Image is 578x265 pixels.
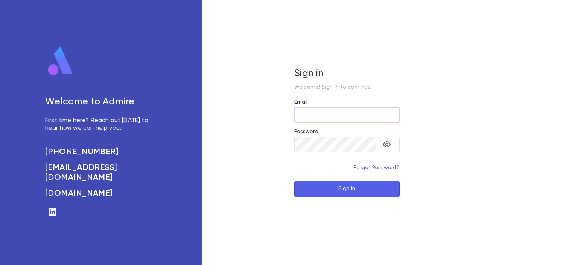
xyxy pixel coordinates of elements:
[379,137,394,152] button: toggle password visibility
[294,181,400,197] button: Sign In
[294,99,308,105] label: Email
[45,46,76,76] img: logo
[294,129,318,135] label: Password
[354,165,400,170] a: Forgot Password?
[45,188,157,198] a: [DOMAIN_NAME]
[45,117,157,132] p: First time here? Reach out [DATE] to hear how we can help you.
[45,163,157,182] a: [EMAIL_ADDRESS][DOMAIN_NAME]
[45,97,157,108] h5: Welcome to Admire
[294,84,400,90] p: Welcome! Sign in to continue.
[45,147,157,157] a: [PHONE_NUMBER]
[294,68,400,80] h5: Sign in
